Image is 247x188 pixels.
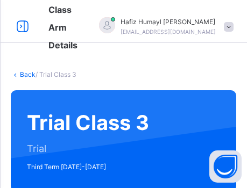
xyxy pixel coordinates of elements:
[48,4,77,50] span: Class Arm Details
[121,28,216,35] span: [EMAIL_ADDRESS][DOMAIN_NAME]
[36,70,76,78] span: / Trial Class 3
[88,17,239,37] div: Hafiz HumaylAli
[20,70,36,78] a: Back
[27,162,209,172] span: Third Term [DATE]-[DATE]
[209,150,242,183] button: Open asap
[121,17,216,27] span: Hafiz Humayl [PERSON_NAME]
[27,141,209,156] span: Trial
